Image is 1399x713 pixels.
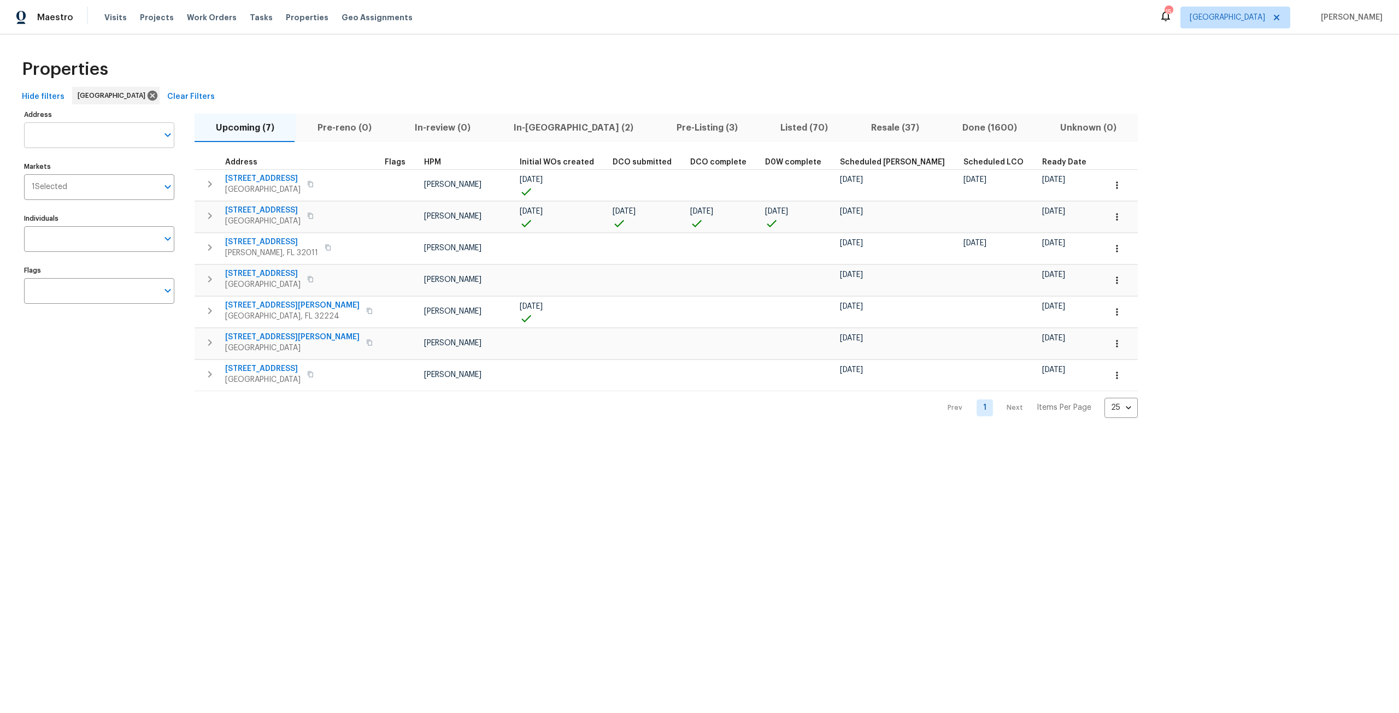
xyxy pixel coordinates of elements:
span: Resale (37) [856,120,934,135]
div: 25 [1104,393,1138,422]
span: Initial WOs created [520,158,594,166]
span: Address [225,158,257,166]
span: HPM [424,158,441,166]
span: [PERSON_NAME] [424,244,481,252]
button: Hide filters [17,87,69,107]
span: Scheduled [PERSON_NAME] [840,158,945,166]
label: Flags [24,267,174,274]
button: Open [160,283,175,298]
button: Clear Filters [163,87,219,107]
span: [GEOGRAPHIC_DATA] [225,343,360,353]
span: Clear Filters [167,90,215,104]
span: Properties [286,12,328,23]
span: [PERSON_NAME] [424,181,481,188]
span: Ready Date [1042,158,1086,166]
span: [STREET_ADDRESS] [225,205,301,216]
span: Pre-Listing (3) [661,120,753,135]
span: [STREET_ADDRESS] [225,237,318,248]
span: Flags [385,158,405,166]
span: Unknown (0) [1045,120,1131,135]
span: [GEOGRAPHIC_DATA] [225,279,301,290]
label: Address [24,111,174,118]
span: [STREET_ADDRESS] [225,363,301,374]
span: [PERSON_NAME] [424,371,481,379]
span: [DATE] [963,239,986,247]
span: [STREET_ADDRESS] [225,173,301,184]
span: [DATE] [520,208,543,215]
span: [DATE] [1042,239,1065,247]
span: [DATE] [520,176,543,184]
span: [GEOGRAPHIC_DATA] [225,216,301,227]
label: Individuals [24,215,174,222]
div: [GEOGRAPHIC_DATA] [72,87,160,104]
span: Projects [140,12,174,23]
span: [DATE] [1042,176,1065,184]
p: Items Per Page [1037,402,1091,413]
span: Geo Assignments [342,12,413,23]
span: [DATE] [1042,334,1065,342]
button: Open [160,231,175,246]
span: [DATE] [840,176,863,184]
div: 15 [1165,7,1172,17]
nav: Pagination Navigation [937,398,1138,418]
span: [GEOGRAPHIC_DATA], FL 32224 [225,311,360,322]
button: Open [160,127,175,143]
span: Scheduled LCO [963,158,1024,166]
span: [PERSON_NAME] [424,308,481,315]
span: [DATE] [613,208,636,215]
span: Hide filters [22,90,64,104]
span: [STREET_ADDRESS][PERSON_NAME] [225,332,360,343]
span: Upcoming (7) [201,120,290,135]
span: Listed (70) [766,120,843,135]
span: [DATE] [963,176,986,184]
span: Properties [22,64,108,75]
span: [GEOGRAPHIC_DATA] [78,90,150,101]
span: [DATE] [520,303,543,310]
span: [DATE] [765,208,788,215]
span: In-[GEOGRAPHIC_DATA] (2) [498,120,648,135]
span: Tasks [250,14,273,21]
span: [DATE] [690,208,713,215]
span: [DATE] [840,208,863,215]
a: Goto page 1 [977,399,993,416]
span: Maestro [37,12,73,23]
span: [PERSON_NAME] [424,213,481,220]
span: [DATE] [840,366,863,374]
span: [GEOGRAPHIC_DATA] [225,374,301,385]
span: Pre-reno (0) [303,120,387,135]
span: 1 Selected [32,182,67,192]
label: Markets [24,163,174,170]
span: [DATE] [1042,271,1065,279]
span: [STREET_ADDRESS] [225,268,301,279]
span: Work Orders [187,12,237,23]
span: DCO submitted [613,158,672,166]
span: [DATE] [840,303,863,310]
span: [DATE] [840,271,863,279]
span: [PERSON_NAME] [424,276,481,284]
span: [PERSON_NAME] [424,339,481,347]
span: [DATE] [840,239,863,247]
span: [GEOGRAPHIC_DATA] [1190,12,1265,23]
span: [GEOGRAPHIC_DATA] [225,184,301,195]
button: Open [160,179,175,195]
span: [DATE] [1042,208,1065,215]
span: In-review (0) [400,120,486,135]
span: [DATE] [1042,366,1065,374]
span: D0W complete [765,158,821,166]
span: [DATE] [840,334,863,342]
span: [PERSON_NAME] [1316,12,1383,23]
span: Visits [104,12,127,23]
span: Done (1600) [947,120,1032,135]
span: [STREET_ADDRESS][PERSON_NAME] [225,300,360,311]
span: DCO complete [690,158,746,166]
span: [DATE] [1042,303,1065,310]
span: [PERSON_NAME], FL 32011 [225,248,318,258]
